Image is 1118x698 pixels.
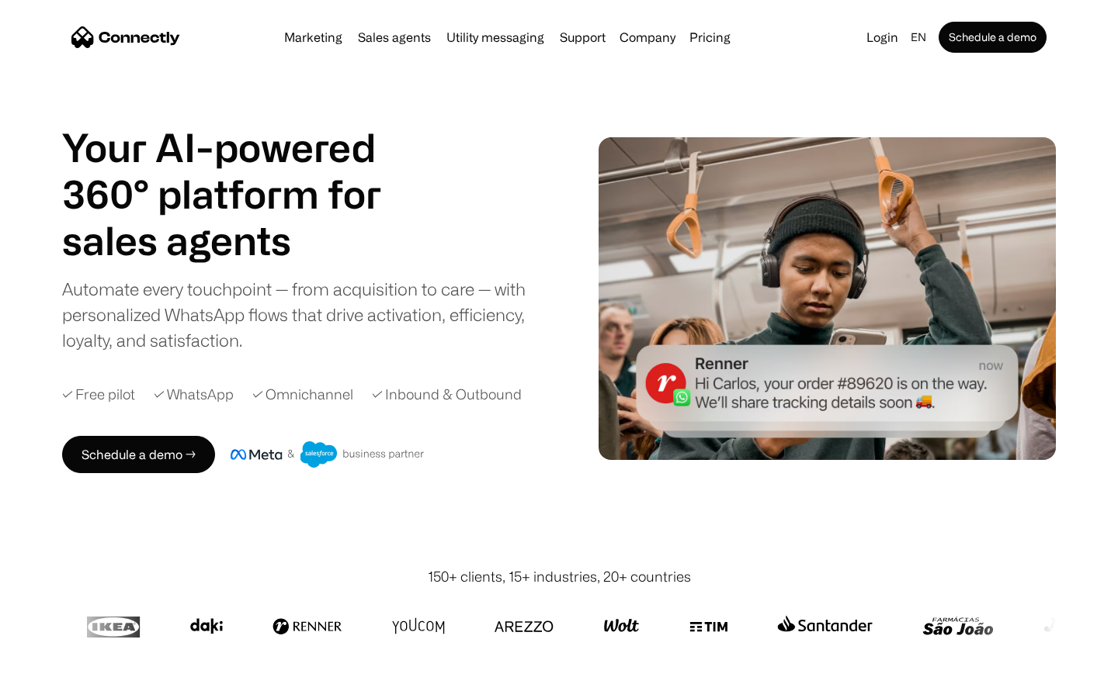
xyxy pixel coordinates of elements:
[278,31,349,43] a: Marketing
[62,217,419,264] h1: sales agents
[62,436,215,473] a: Schedule a demo →
[620,26,675,48] div: Company
[939,22,1047,53] a: Schedule a demo
[911,26,926,48] div: en
[16,669,93,693] aside: Language selected: English
[62,384,135,405] div: ✓ Free pilot
[440,31,550,43] a: Utility messaging
[683,31,737,43] a: Pricing
[860,26,904,48] a: Login
[372,384,522,405] div: ✓ Inbound & Outbound
[62,124,419,217] h1: Your AI-powered 360° platform for
[252,384,353,405] div: ✓ Omnichannel
[31,671,93,693] ul: Language list
[231,441,425,468] img: Meta and Salesforce business partner badge.
[352,31,437,43] a: Sales agents
[554,31,612,43] a: Support
[62,276,551,353] div: Automate every touchpoint — from acquisition to care — with personalized WhatsApp flows that driv...
[428,566,691,587] div: 150+ clients, 15+ industries, 20+ countries
[154,384,234,405] div: ✓ WhatsApp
